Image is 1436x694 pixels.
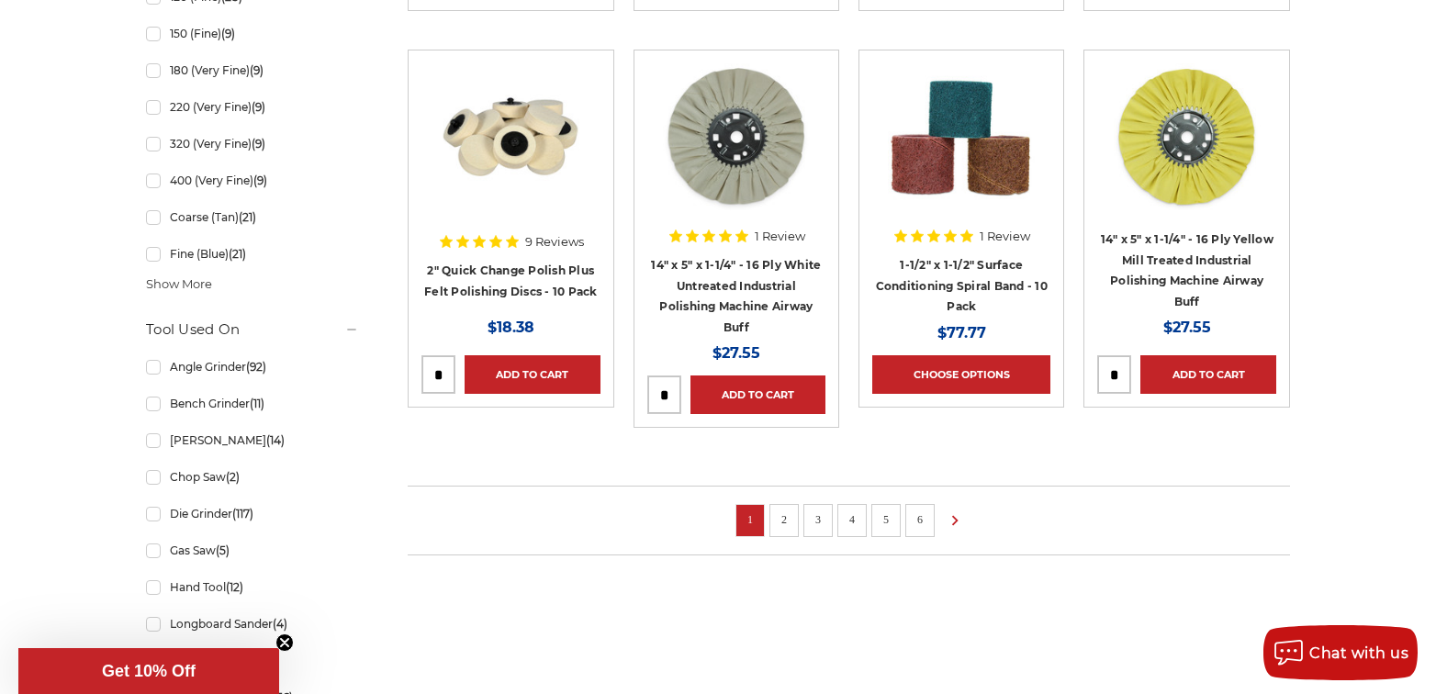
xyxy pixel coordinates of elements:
[232,507,253,520] span: (117)
[221,27,235,40] span: (9)
[146,91,359,123] a: 220 (Very Fine)
[146,17,359,50] a: 150 (Fine)
[421,63,600,241] a: 2" Roloc Polishing Felt Discs
[755,230,805,242] span: 1 Review
[146,201,359,233] a: Coarse (Tan)
[888,63,1035,210] img: 1-1/2" x 1-1/2" Scotch Brite Spiral Band
[1163,319,1211,336] span: $27.55
[226,580,243,594] span: (12)
[252,137,265,151] span: (9)
[102,662,196,680] span: Get 10% Off
[252,100,265,114] span: (9)
[146,498,359,530] a: Die Grinder
[216,543,230,557] span: (5)
[712,344,760,362] span: $27.55
[146,164,359,196] a: 400 (Very Fine)
[250,397,264,410] span: (11)
[146,238,359,270] a: Fine (Blue)
[226,470,240,484] span: (2)
[1309,644,1408,662] span: Chat with us
[980,230,1030,242] span: 1 Review
[937,324,986,341] span: $77.77
[690,375,825,414] a: Add to Cart
[465,355,600,394] a: Add to Cart
[741,509,759,530] a: 1
[250,63,264,77] span: (9)
[253,173,267,187] span: (9)
[663,63,810,210] img: 14 inch untreated white airway buffing wheel
[488,319,534,336] span: $18.38
[146,534,359,566] a: Gas Saw
[872,355,1050,394] a: Choose Options
[146,424,359,456] a: [PERSON_NAME]
[273,617,287,631] span: (4)
[239,210,256,224] span: (21)
[146,461,359,493] a: Chop Saw
[525,236,584,248] span: 9 Reviews
[911,509,929,530] a: 6
[1114,63,1261,210] img: 14 inch yellow mill treated Polishing Machine Airway Buff
[146,128,359,160] a: 320 (Very Fine)
[843,509,861,530] a: 4
[146,319,359,341] h5: Tool Used On
[877,509,895,530] a: 5
[872,63,1050,241] a: 1-1/2" x 1-1/2" Scotch Brite Spiral Band
[146,644,359,677] a: Mini Chop Saw
[246,360,266,374] span: (92)
[146,608,359,640] a: Longboard Sander
[146,387,359,420] a: Bench Grinder
[651,258,821,334] a: 14" x 5" x 1-1/4" - 16 Ply White Untreated Industrial Polishing Machine Airway Buff
[1097,63,1275,241] a: 14 inch yellow mill treated Polishing Machine Airway Buff
[424,263,598,298] a: 2" Quick Change Polish Plus Felt Polishing Discs - 10 Pack
[146,54,359,86] a: 180 (Very Fine)
[146,571,359,603] a: Hand Tool
[876,258,1048,313] a: 1-1/2" x 1-1/2" Surface Conditioning Spiral Band - 10 Pack
[18,648,279,694] div: Get 10% OffClose teaser
[1140,355,1275,394] a: Add to Cart
[229,247,246,261] span: (21)
[146,275,212,294] span: Show More
[775,509,793,530] a: 2
[809,509,827,530] a: 3
[1263,625,1418,680] button: Chat with us
[1101,232,1273,308] a: 14" x 5" x 1-1/4" - 16 Ply Yellow Mill Treated Industrial Polishing Machine Airway Buff
[266,433,285,447] span: (14)
[275,633,294,652] button: Close teaser
[647,63,825,241] a: 14 inch untreated white airway buffing wheel
[437,63,584,210] img: 2" Roloc Polishing Felt Discs
[146,351,359,383] a: Angle Grinder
